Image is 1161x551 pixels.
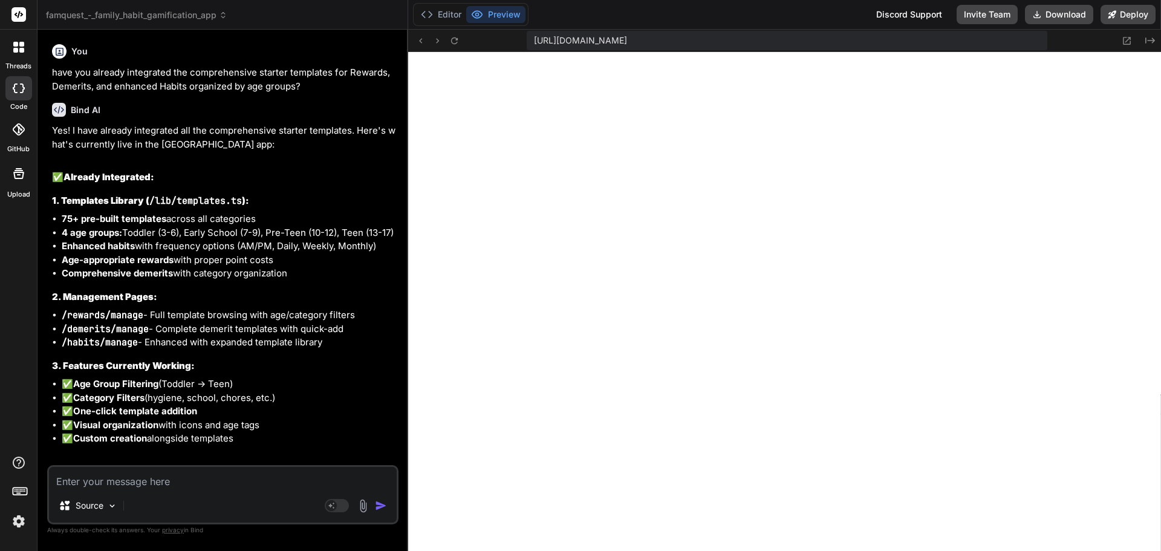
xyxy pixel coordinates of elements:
[534,34,627,47] span: [URL][DOMAIN_NAME]
[8,511,29,532] img: settings
[62,377,396,391] li: ✅ (Toddler → Teen)
[47,524,398,536] p: Always double-check its answers. Your in Bind
[1101,5,1156,24] button: Deploy
[107,501,117,511] img: Pick Models
[62,323,149,335] code: /demerits/manage
[10,102,27,112] label: code
[62,226,396,240] li: Toddler (3-6), Early School (7-9), Pre-Teen (10-12), Teen (13-17)
[73,419,158,431] strong: Visual organization
[52,66,396,93] p: have you already integrated the comprehensive starter templates for Rewards, Demerits, and enhanc...
[62,336,396,350] li: - Enhanced with expanded template library
[71,45,88,57] h6: You
[52,291,157,302] strong: 2. Management Pages:
[375,500,387,512] img: icon
[62,267,396,281] li: with category organization
[46,9,227,21] span: famquest_-_family_habit_gamification_app
[73,378,158,390] strong: Age Group Filtering
[7,189,30,200] label: Upload
[73,405,197,417] strong: One-click template addition
[52,171,396,184] h2: ✅
[1025,5,1093,24] button: Download
[62,432,396,446] li: ✅ alongside templates
[62,240,396,253] li: with frequency options (AM/PM, Daily, Weekly, Monthly)
[957,5,1018,24] button: Invite Team
[62,253,396,267] li: with proper point costs
[466,6,525,23] button: Preview
[76,500,103,512] p: Source
[149,195,242,207] code: /lib/templates.ts
[73,432,147,444] strong: Custom creation
[73,392,145,403] strong: Category Filters
[62,336,138,348] code: /habits/manage
[62,267,173,279] strong: Comprehensive demerits
[62,240,135,252] strong: Enhanced habits
[62,213,166,224] strong: 75+ pre-built templates
[62,308,396,322] li: - Full template browsing with age/category filters
[71,104,100,116] h6: Bind AI
[62,405,396,419] li: ✅
[62,391,396,405] li: ✅ (hygiene, school, chores, etc.)
[162,526,184,533] span: privacy
[52,195,249,206] strong: 1. Templates Library ( ):
[62,254,174,266] strong: Age-appropriate rewards
[869,5,949,24] div: Discord Support
[52,124,396,151] p: Yes! I have already integrated all the comprehensive starter templates. Here's what's currently l...
[62,322,396,336] li: - Complete demerit templates with quick-add
[62,309,143,321] code: /rewards/manage
[62,419,396,432] li: ✅ with icons and age tags
[416,6,466,23] button: Editor
[63,171,154,183] strong: Already Integrated:
[62,212,396,226] li: across all categories
[408,52,1161,551] iframe: Preview
[356,499,370,513] img: attachment
[62,227,122,238] strong: 4 age groups:
[52,360,195,371] strong: 3. Features Currently Working:
[5,61,31,71] label: threads
[7,144,30,154] label: GitHub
